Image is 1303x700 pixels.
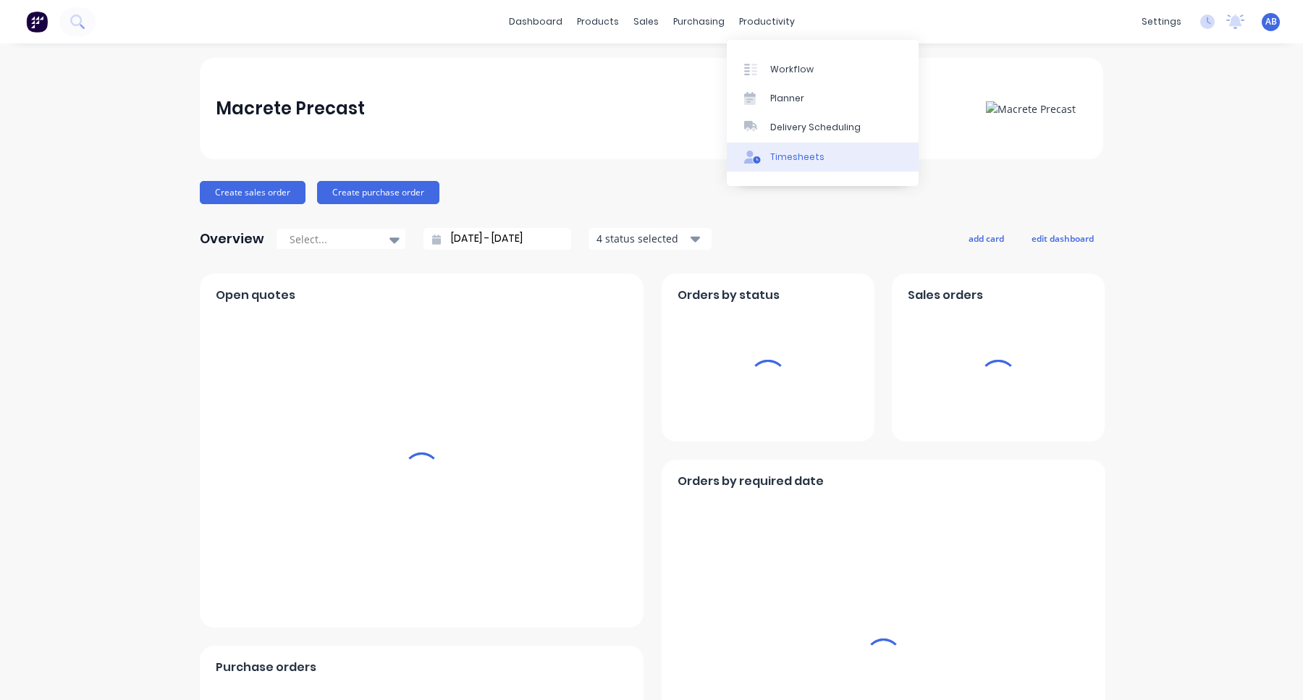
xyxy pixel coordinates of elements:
div: Macrete Precast [216,94,365,123]
button: add card [959,229,1013,248]
button: 4 status selected [589,228,712,250]
div: sales [626,11,666,33]
div: Overview [200,224,264,253]
div: Planner [770,92,804,105]
span: Sales orders [908,287,983,304]
div: products [570,11,626,33]
div: settings [1134,11,1189,33]
div: Workflow [770,63,814,76]
span: Open quotes [216,287,295,304]
button: edit dashboard [1022,229,1103,248]
div: Delivery Scheduling [770,121,861,134]
a: Workflow [727,54,919,83]
div: 4 status selected [596,231,688,246]
a: Timesheets [727,143,919,172]
a: Delivery Scheduling [727,113,919,142]
img: Factory [26,11,48,33]
button: Create sales order [200,181,305,204]
div: productivity [732,11,802,33]
span: Orders by required date [678,473,824,490]
a: Planner [727,84,919,113]
a: dashboard [502,11,570,33]
span: AB [1265,15,1277,28]
img: Macrete Precast [986,101,1076,117]
div: purchasing [666,11,732,33]
span: Orders by status [678,287,780,304]
button: Create purchase order [317,181,439,204]
div: Timesheets [770,151,825,164]
span: Purchase orders [216,659,316,676]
